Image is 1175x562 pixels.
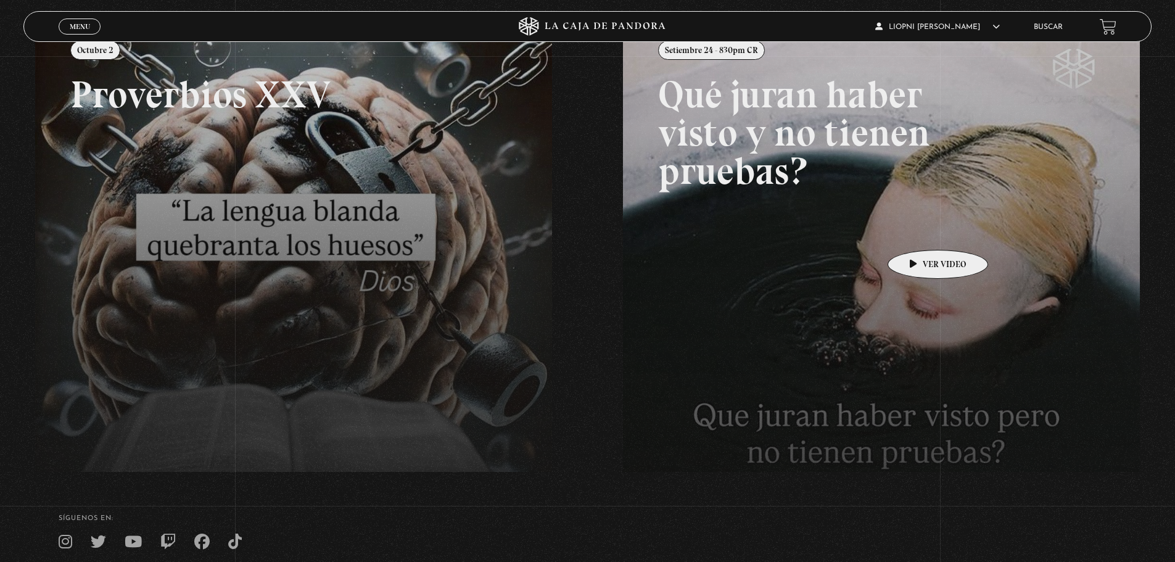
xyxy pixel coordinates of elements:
[59,515,1116,522] h4: SÍguenos en:
[875,23,1000,31] span: LIOPNI [PERSON_NAME]
[1034,23,1063,31] a: Buscar
[70,23,90,30] span: Menu
[1100,19,1116,35] a: View your shopping cart
[65,33,94,42] span: Cerrar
